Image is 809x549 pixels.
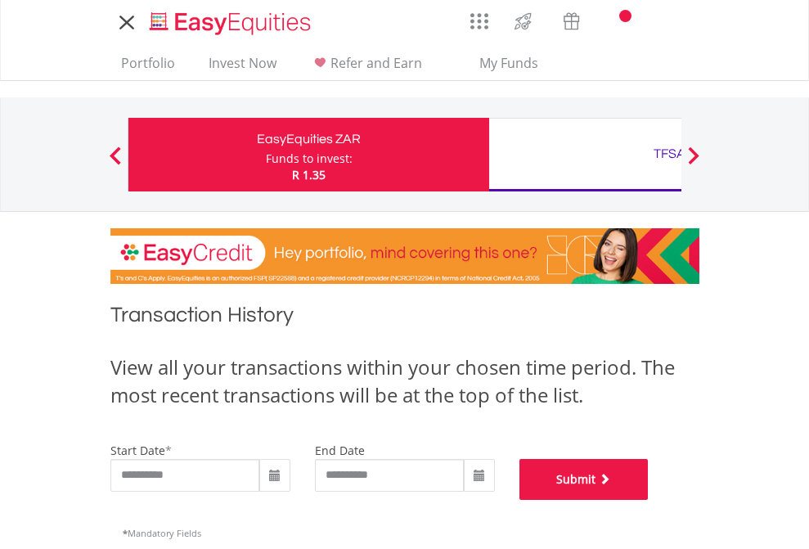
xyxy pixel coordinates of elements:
[470,12,488,30] img: grid-menu-icon.svg
[679,4,721,40] a: My Profile
[146,10,317,37] img: EasyEquities_Logo.png
[110,443,165,458] label: start date
[330,54,422,72] span: Refer and Earn
[99,155,132,171] button: Previous
[110,300,699,337] h1: Transaction History
[110,353,699,410] div: View all your transactions within your chosen time period. The most recent transactions will be a...
[637,4,679,37] a: FAQ's and Support
[596,4,637,37] a: Notifications
[138,128,479,151] div: EasyEquities ZAR
[547,4,596,34] a: Vouchers
[303,55,429,80] a: Refer and Earn
[460,4,499,30] a: AppsGrid
[110,228,699,284] img: EasyCredit Promotion Banner
[202,55,283,80] a: Invest Now
[292,167,326,182] span: R 1.35
[115,55,182,80] a: Portfolio
[123,527,201,539] span: Mandatory Fields
[266,151,353,167] div: Funds to invest:
[677,155,710,171] button: Next
[143,4,317,37] a: Home page
[510,8,537,34] img: thrive-v2.svg
[519,459,649,500] button: Submit
[315,443,365,458] label: end date
[456,52,563,74] span: My Funds
[558,8,585,34] img: vouchers-v2.svg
